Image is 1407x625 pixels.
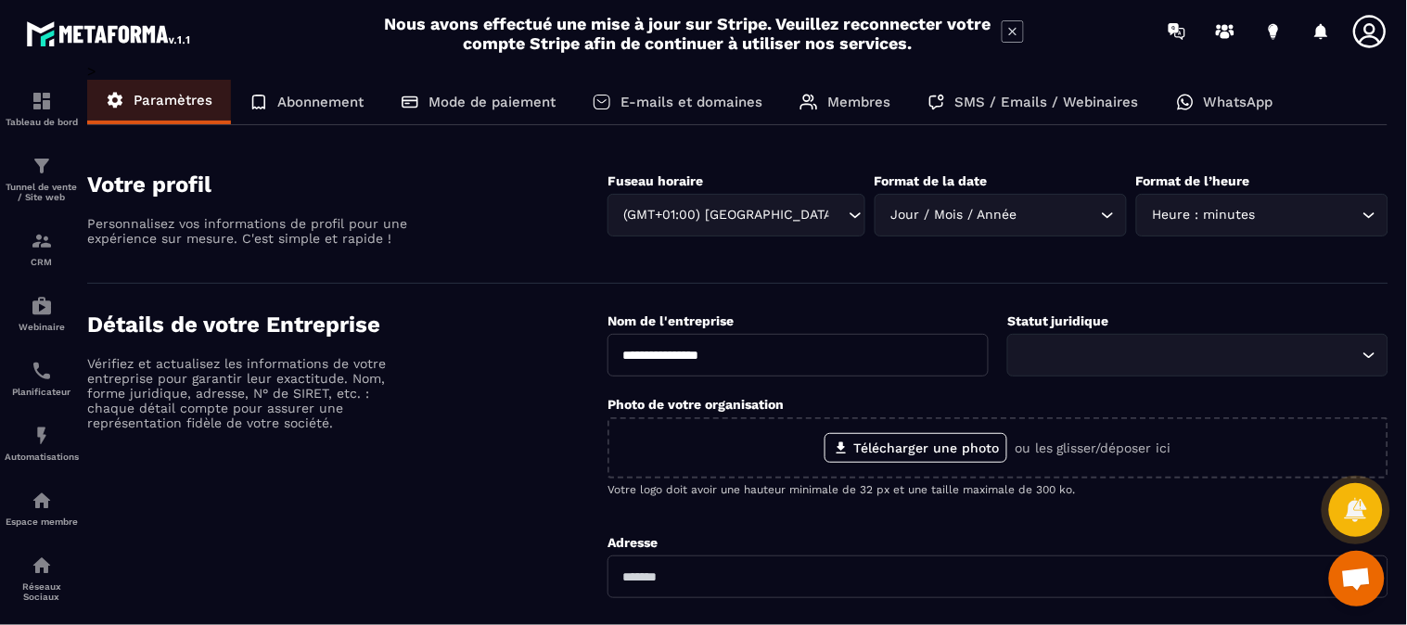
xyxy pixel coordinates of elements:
img: formation [31,230,53,252]
p: SMS / Emails / Webinaires [955,94,1139,110]
input: Search for option [1021,205,1096,225]
p: Vérifiez et actualisez les informations de votre entreprise pour garantir leur exactitude. Nom, f... [87,356,412,430]
a: formationformationTunnel de vente / Site web [5,141,79,216]
a: social-networksocial-networkRéseaux Sociaux [5,541,79,616]
img: formation [31,155,53,177]
img: social-network [31,555,53,577]
label: Télécharger une photo [825,433,1007,463]
p: Réseaux Sociaux [5,581,79,602]
label: Nom de l'entreprise [608,313,734,328]
img: logo [26,17,193,50]
p: Mode de paiement [428,94,556,110]
p: Webinaire [5,322,79,332]
p: Automatisations [5,452,79,462]
label: Format de l’heure [1136,173,1250,188]
div: Search for option [875,194,1127,236]
p: E-mails et domaines [620,94,762,110]
p: Planificateur [5,387,79,397]
img: automations [31,490,53,512]
img: automations [31,425,53,447]
p: Tableau de bord [5,117,79,127]
a: Open chat [1329,551,1385,606]
a: formationformationCRM [5,216,79,281]
a: schedulerschedulerPlanificateur [5,346,79,411]
h4: Votre profil [87,172,608,198]
p: CRM [5,257,79,267]
label: Photo de votre organisation [608,397,784,412]
img: automations [31,295,53,317]
input: Search for option [830,205,844,225]
span: Heure : minutes [1148,205,1260,225]
input: Search for option [1019,345,1358,365]
a: automationsautomationsWebinaire [5,281,79,346]
a: automationsautomationsAutomatisations [5,411,79,476]
div: Search for option [1136,194,1388,236]
p: Paramètres [134,92,212,108]
p: Votre logo doit avoir une hauteur minimale de 32 px et une taille maximale de 300 ko. [608,483,1388,496]
label: Format de la date [875,173,988,188]
p: Abonnement [277,94,364,110]
p: Membres [827,94,890,110]
span: (GMT+01:00) [GEOGRAPHIC_DATA] [620,205,830,225]
img: formation [31,90,53,112]
span: Jour / Mois / Année [887,205,1021,225]
input: Search for option [1260,205,1358,225]
h2: Nous avons effectué une mise à jour sur Stripe. Veuillez reconnecter votre compte Stripe afin de ... [384,14,992,53]
p: ou les glisser/déposer ici [1015,440,1171,455]
div: Search for option [608,194,865,236]
p: WhatsApp [1204,94,1273,110]
p: Espace membre [5,517,79,527]
label: Statut juridique [1007,313,1109,328]
div: Search for option [1007,334,1388,376]
label: Fuseau horaire [608,173,703,188]
a: automationsautomationsEspace membre [5,476,79,541]
img: scheduler [31,360,53,382]
a: formationformationTableau de bord [5,76,79,141]
label: Adresse [608,535,658,550]
p: Tunnel de vente / Site web [5,182,79,202]
p: Personnalisez vos informations de profil pour une expérience sur mesure. C'est simple et rapide ! [87,216,412,246]
h4: Détails de votre Entreprise [87,312,608,338]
